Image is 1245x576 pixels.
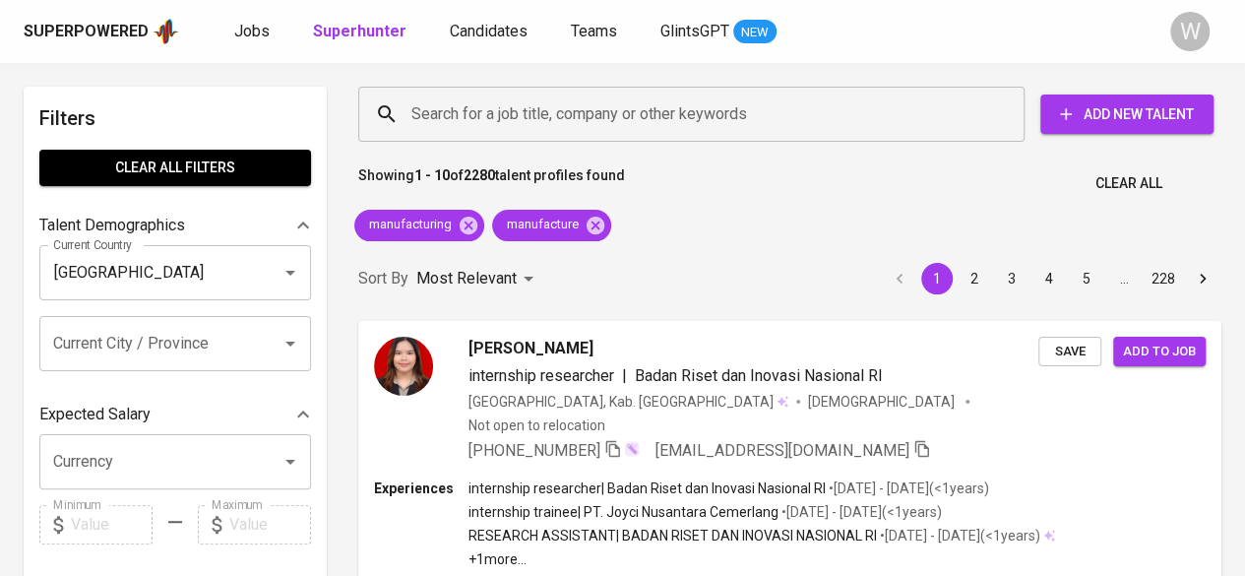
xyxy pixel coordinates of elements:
button: Go to page 228 [1146,263,1181,294]
span: Clear All [1095,171,1162,196]
img: app logo [153,17,179,46]
span: | [622,364,627,388]
button: Go to page 2 [959,263,990,294]
span: Badan Riset dan Inovasi Nasional RI [635,366,883,385]
span: [PHONE_NUMBER] [468,441,600,460]
button: Open [277,330,304,357]
input: Value [71,505,153,544]
p: Experiences [374,479,468,498]
div: manufacture [492,210,611,241]
span: Add to job [1123,341,1196,363]
img: magic_wand.svg [624,441,640,457]
button: page 1 [921,263,953,294]
a: GlintsGPT NEW [660,20,777,44]
button: Open [277,448,304,476]
button: Go to page 5 [1071,263,1102,294]
div: manufacturing [354,210,484,241]
button: Clear All [1088,165,1170,202]
p: +1 more ... [468,549,1055,569]
a: Teams [571,20,621,44]
span: [DEMOGRAPHIC_DATA] [808,392,958,412]
span: Add New Talent [1056,102,1198,127]
span: manufacture [492,216,591,234]
span: internship researcher [468,366,614,385]
div: Superpowered [24,21,149,43]
div: Talent Demographics [39,206,311,245]
span: Clear All filters [55,156,295,180]
button: Clear All filters [39,150,311,186]
p: • [DATE] - [DATE] ( <1 years ) [877,526,1040,545]
div: Most Relevant [416,261,540,297]
p: Sort By [358,267,408,290]
a: Candidates [450,20,531,44]
input: Value [229,505,311,544]
p: Talent Demographics [39,214,185,237]
button: Save [1038,337,1101,367]
a: Superpoweredapp logo [24,17,179,46]
a: Superhunter [313,20,410,44]
div: Expected Salary [39,395,311,434]
span: NEW [733,23,777,42]
span: Jobs [234,22,270,40]
p: Not open to relocation [468,416,605,435]
nav: pagination navigation [881,263,1221,294]
span: Candidates [450,22,528,40]
p: Expected Salary [39,403,151,426]
p: • [DATE] - [DATE] ( <1 years ) [778,502,942,522]
p: Most Relevant [416,267,517,290]
div: W [1170,12,1210,51]
p: internship trainee | PT. Joyci Nusantara Cemerlang [468,502,778,522]
span: [EMAIL_ADDRESS][DOMAIN_NAME] [655,441,909,460]
span: GlintsGPT [660,22,729,40]
button: Add New Talent [1040,95,1214,134]
button: Open [277,259,304,287]
b: 1 - 10 [414,167,450,183]
h6: Filters [39,102,311,134]
button: Add to job [1113,337,1206,367]
b: 2280 [464,167,495,183]
p: RESEARCH ASSISTANT | BADAN RISET DAN INOVASI NASIONAL RI [468,526,877,545]
button: Go to page 3 [996,263,1027,294]
span: manufacturing [354,216,464,234]
div: … [1108,269,1140,288]
p: • [DATE] - [DATE] ( <1 years ) [826,479,989,498]
span: Save [1048,341,1091,363]
a: Jobs [234,20,274,44]
span: [PERSON_NAME] [468,337,593,360]
button: Go to page 4 [1033,263,1065,294]
span: Teams [571,22,617,40]
p: internship researcher | Badan Riset dan Inovasi Nasional RI [468,479,826,498]
img: 61ce34482907dfed1802c3fbcbb417e9.jpg [374,337,433,396]
button: Go to next page [1187,263,1218,294]
p: Showing of talent profiles found [358,165,625,202]
b: Superhunter [313,22,406,40]
div: [GEOGRAPHIC_DATA], Kab. [GEOGRAPHIC_DATA] [468,392,788,412]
